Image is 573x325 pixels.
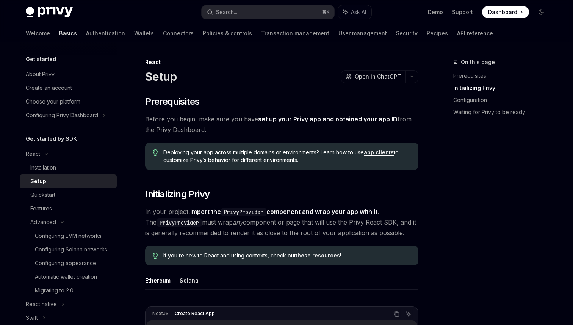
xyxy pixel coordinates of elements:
a: Configuring appearance [20,256,117,270]
span: Open in ChatGPT [355,73,401,80]
div: Automatic wallet creation [35,272,97,281]
button: Ask AI [404,309,413,319]
button: Search...⌘K [202,5,334,19]
a: Welcome [26,24,50,42]
div: Search... [216,8,237,17]
a: Policies & controls [203,24,252,42]
div: Configuring Privy Dashboard [26,111,98,120]
a: resources [312,252,340,259]
code: PrivyProvider [221,208,266,216]
a: Security [396,24,418,42]
a: Automatic wallet creation [20,270,117,284]
a: Setup [20,174,117,188]
span: ⌘ K [322,9,330,15]
a: Transaction management [261,24,329,42]
a: Connectors [163,24,194,42]
a: Authentication [86,24,125,42]
span: In your project, . The must wrap component or page that will use the Privy React SDK, and it is g... [145,206,418,238]
a: Support [452,8,473,16]
span: Deploying your app across multiple domains or environments? Learn how to use to customize Privy’s... [163,149,411,164]
div: Create an account [26,83,72,93]
a: Recipes [427,24,448,42]
span: Ask AI [351,8,366,16]
button: Open in ChatGPT [341,70,405,83]
a: Configuring EVM networks [20,229,117,243]
span: Prerequisites [145,96,199,108]
a: Choose your platform [20,95,117,108]
span: Initializing Privy [145,188,210,200]
h5: Get started by SDK [26,134,77,143]
a: Initializing Privy [453,82,553,94]
span: On this page [461,58,495,67]
div: React [26,149,40,159]
div: NextJS [150,309,171,318]
button: Toggle dark mode [535,6,547,18]
div: React native [26,300,57,309]
div: Choose your platform [26,97,80,106]
h1: Setup [145,70,177,83]
div: Swift [26,313,38,322]
a: Waiting for Privy to be ready [453,106,553,118]
a: Configuring Solana networks [20,243,117,256]
div: Configuring Solana networks [35,245,107,254]
div: Setup [30,177,46,186]
button: Ask AI [338,5,371,19]
div: Configuring appearance [35,259,96,268]
div: React [145,58,418,66]
a: Prerequisites [453,70,553,82]
a: Wallets [134,24,154,42]
div: Migrating to 2.0 [35,286,74,295]
h5: Get started [26,55,56,64]
a: Migrating to 2.0 [20,284,117,297]
span: Before you begin, make sure you have from the Privy Dashboard. [145,114,418,135]
a: app clients [364,149,394,156]
a: Dashboard [482,6,529,18]
a: User management [338,24,387,42]
button: Solana [180,272,199,289]
a: Basics [59,24,77,42]
a: Quickstart [20,188,117,202]
div: Create React App [172,309,217,318]
em: any [233,218,243,226]
span: If you’re new to React and using contexts, check out ! [163,252,411,259]
a: About Privy [20,68,117,81]
a: Create an account [20,81,117,95]
div: About Privy [26,70,55,79]
button: Copy the contents from the code block [391,309,401,319]
code: PrivyProvider [157,218,202,227]
a: Demo [428,8,443,16]
a: set up your Privy app and obtained your app ID [258,115,398,123]
div: Configuring EVM networks [35,231,102,240]
a: these [296,252,311,259]
svg: Tip [153,149,158,156]
span: Dashboard [488,8,517,16]
div: Installation [30,163,56,172]
div: Advanced [30,218,56,227]
a: API reference [457,24,493,42]
a: Installation [20,161,117,174]
div: Features [30,204,52,213]
a: Features [20,202,117,215]
button: Ethereum [145,272,171,289]
svg: Tip [153,253,158,259]
a: Configuration [453,94,553,106]
strong: import the component and wrap your app with it [190,208,377,215]
img: dark logo [26,7,73,17]
div: Quickstart [30,190,55,199]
